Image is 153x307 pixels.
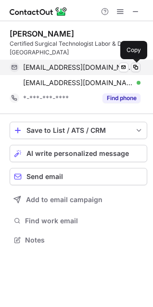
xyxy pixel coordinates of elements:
span: Notes [25,236,143,244]
img: ContactOut v5.3.10 [10,6,67,17]
button: AI write personalized message [10,145,147,162]
div: Save to List / ATS / CRM [26,127,130,134]
div: Certified Surgical Technologist Labor & Delivery at [GEOGRAPHIC_DATA] [10,39,147,57]
button: Reveal Button [102,93,140,103]
button: Send email [10,168,147,185]
span: Find work email [25,217,143,225]
span: [EMAIL_ADDRESS][DOMAIN_NAME] [23,78,133,87]
span: AI write personalized message [26,150,129,157]
button: Find work email [10,214,147,228]
span: [EMAIL_ADDRESS][DOMAIN_NAME] [23,63,133,72]
button: Notes [10,233,147,247]
span: Send email [26,173,63,180]
button: save-profile-one-click [10,122,147,139]
span: Add to email campaign [26,196,102,204]
div: [PERSON_NAME] [10,29,74,38]
button: Add to email campaign [10,191,147,208]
